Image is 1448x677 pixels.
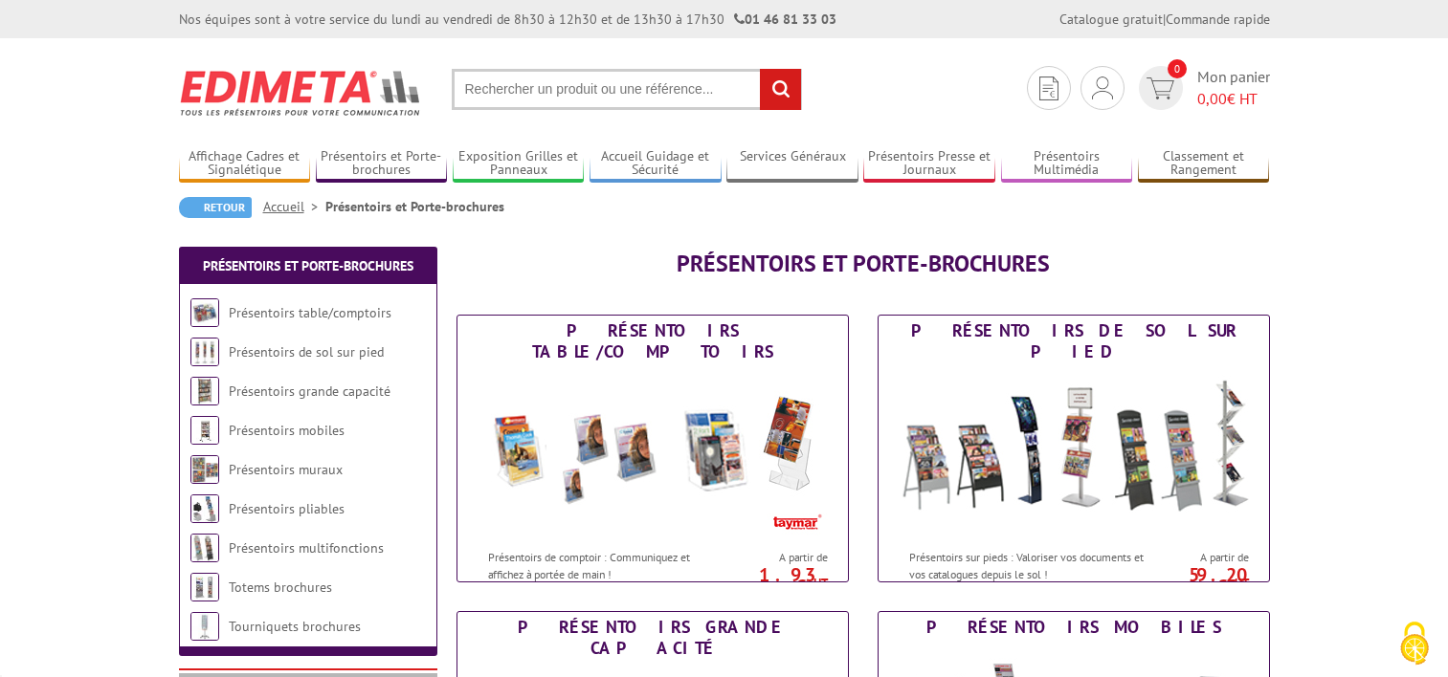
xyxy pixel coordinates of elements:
[488,549,725,581] p: Présentoirs de comptoir : Communiquez et affichez à portée de main !
[883,320,1264,362] div: Présentoirs de sol sur pied
[179,197,252,218] a: Retour
[883,617,1264,638] div: Présentoirs mobiles
[190,573,219,601] img: Totems brochures
[734,11,836,28] strong: 01 46 81 33 03
[1059,10,1270,29] div: |
[190,612,219,641] img: Tourniquets brochures
[1166,11,1270,28] a: Commande rapide
[1197,66,1270,110] span: Mon panier
[878,315,1270,582] a: Présentoirs de sol sur pied Présentoirs de sol sur pied Présentoirs sur pieds : Valoriser vos doc...
[452,69,802,110] input: Rechercher un produit ou une référence...
[1039,76,1058,100] img: devis rapide
[325,197,504,216] li: Présentoirs et Porte-brochures
[1147,77,1174,99] img: devis rapide
[457,251,1270,276] h1: Présentoirs et Porte-brochures
[190,338,219,366] img: Présentoirs de sol sur pied
[462,617,843,659] div: Présentoirs grande capacité
[760,69,801,110] input: rechercher
[229,461,343,478] a: Présentoirs muraux
[190,534,219,562] img: Présentoirs multifonctions
[229,304,391,321] a: Présentoirs table/comptoirs
[1001,148,1133,180] a: Présentoirs Multimédia
[316,148,448,180] a: Présentoirs et Porte-brochures
[1381,612,1448,677] button: Cookies (fenêtre modale)
[1168,59,1187,78] span: 0
[1059,11,1163,28] a: Catalogue gratuit
[909,549,1147,581] p: Présentoirs sur pieds : Valoriser vos documents et vos catalogues depuis le sol !
[229,579,332,596] a: Totems brochures
[453,148,585,180] a: Exposition Grilles et Panneaux
[1134,66,1270,110] a: devis rapide 0 Mon panier 0,00€ HT
[457,315,849,582] a: Présentoirs table/comptoirs Présentoirs table/comptoirs Présentoirs de comptoir : Communiquez et ...
[229,422,345,439] a: Présentoirs mobiles
[462,320,843,362] div: Présentoirs table/comptoirs
[229,343,384,360] a: Présentoirs de sol sur pied
[179,148,311,180] a: Affichage Cadres et Signalétique
[190,455,219,484] img: Présentoirs muraux
[1235,575,1249,591] sup: HT
[1197,88,1270,110] span: € HT
[813,575,828,591] sup: HT
[179,57,423,128] img: Edimeta
[229,618,361,635] a: Tourniquets brochures
[203,257,413,274] a: Présentoirs et Porte-brochures
[897,367,1251,539] img: Présentoirs de sol sur pied
[190,494,219,523] img: Présentoirs pliables
[1142,569,1249,592] p: 59.20 €
[229,500,345,517] a: Présentoirs pliables
[179,10,836,29] div: Nos équipes sont à votre service du lundi au vendredi de 8h30 à 12h30 et de 13h30 à 17h30
[263,198,325,215] a: Accueil
[590,148,722,180] a: Accueil Guidage et Sécurité
[190,298,219,327] img: Présentoirs table/comptoirs
[1391,620,1438,667] img: Cookies (fenêtre modale)
[229,539,384,557] a: Présentoirs multifonctions
[190,377,219,405] img: Présentoirs grande capacité
[721,569,828,592] p: 1.93 €
[730,550,828,565] span: A partir de
[863,148,995,180] a: Présentoirs Presse et Journaux
[726,148,858,180] a: Services Généraux
[1092,76,1113,99] img: devis rapide
[1197,89,1227,108] span: 0,00
[229,382,390,400] a: Présentoirs grande capacité
[190,416,219,445] img: Présentoirs mobiles
[1151,550,1249,565] span: A partir de
[476,367,830,539] img: Présentoirs table/comptoirs
[1138,148,1270,180] a: Classement et Rangement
